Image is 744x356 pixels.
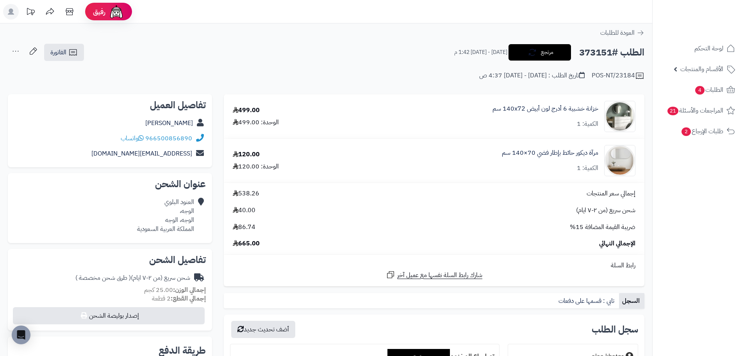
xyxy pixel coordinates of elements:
[657,122,739,141] a: طلبات الإرجاع2
[454,48,507,56] small: [DATE] - [DATE] 1:42 م
[681,126,723,137] span: طلبات الإرجاع
[227,261,641,270] div: رابط السلة
[14,255,206,265] h2: تفاصيل الشحن
[231,321,295,338] button: أضف تحديث جديد
[44,44,84,61] a: الفاتورة
[577,164,598,173] div: الكمية: 1
[479,71,585,80] div: تاريخ الطلب : [DATE] - [DATE] 4:37 ص
[619,293,644,309] a: السجل
[152,294,206,303] small: 2 قطعة
[233,223,255,232] span: 86.74
[233,150,260,159] div: 120.00
[233,239,260,248] span: 665.00
[657,39,739,58] a: لوحة التحكم
[605,101,635,132] img: 1746709299-1702541934053-68567865785768-1000x1000-90x90.jpg
[109,4,124,20] img: ai-face.png
[592,71,644,81] div: POS-NT/23184
[577,120,598,129] div: الكمية: 1
[145,118,193,128] a: [PERSON_NAME]
[694,84,723,95] span: الطلبات
[91,149,192,158] a: [EMAIL_ADDRESS][DOMAIN_NAME]
[397,271,482,280] span: شارك رابط السلة نفسها مع عميل آخر
[233,106,260,115] div: 499.00
[173,285,206,295] strong: إجمالي الوزن:
[695,86,705,95] span: 4
[14,179,206,189] h2: عنوان الشحن
[555,293,619,309] a: تابي : قسمها على دفعات
[233,189,259,198] span: 538.26
[159,346,206,355] h2: طريقة الدفع
[657,101,739,120] a: المراجعات والأسئلة21
[657,81,739,99] a: الطلبات4
[21,4,40,21] a: تحديثات المنصة
[667,105,723,116] span: المراجعات والأسئلة
[171,294,206,303] strong: إجمالي القطع:
[492,104,598,113] a: خزانة خشبية 6 أدرج لون أبيض 140x72 سم
[145,134,192,143] a: 966500856890
[50,48,66,57] span: الفاتورة
[75,273,131,283] span: ( طرق شحن مخصصة )
[579,45,644,61] h2: الطلب #373151
[576,206,635,215] span: شحن سريع (من ٢-٧ ايام)
[599,239,635,248] span: الإجمالي النهائي
[93,7,105,16] span: رفيق
[144,285,206,295] small: 25.00 كجم
[121,134,144,143] a: واتساب
[137,198,194,233] div: العنود البلوي الوجه، الوجه، الوجه المملكة العربية السعودية
[587,189,635,198] span: إجمالي سعر المنتجات
[600,28,635,38] span: العودة للطلبات
[13,307,205,324] button: إصدار بوليصة الشحن
[233,118,279,127] div: الوحدة: 499.00
[680,64,723,75] span: الأقسام والمنتجات
[233,162,279,171] div: الوحدة: 120.00
[14,100,206,110] h2: تفاصيل العميل
[694,43,723,54] span: لوحة التحكم
[600,28,644,38] a: العودة للطلبات
[12,326,30,344] div: Open Intercom Messenger
[682,127,691,136] span: 2
[502,148,598,157] a: مرآة ديكور حائط بإطار فضي 70×140 سم
[75,274,190,283] div: شحن سريع (من ٢-٧ ايام)
[592,325,638,334] h3: سجل الطلب
[605,145,635,176] img: 1753786058-1-90x90.jpg
[570,223,635,232] span: ضريبة القيمة المضافة 15%
[508,44,571,61] button: مرتجع
[233,206,255,215] span: 40.00
[667,107,678,115] span: 21
[386,270,482,280] a: شارك رابط السلة نفسها مع عميل آخر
